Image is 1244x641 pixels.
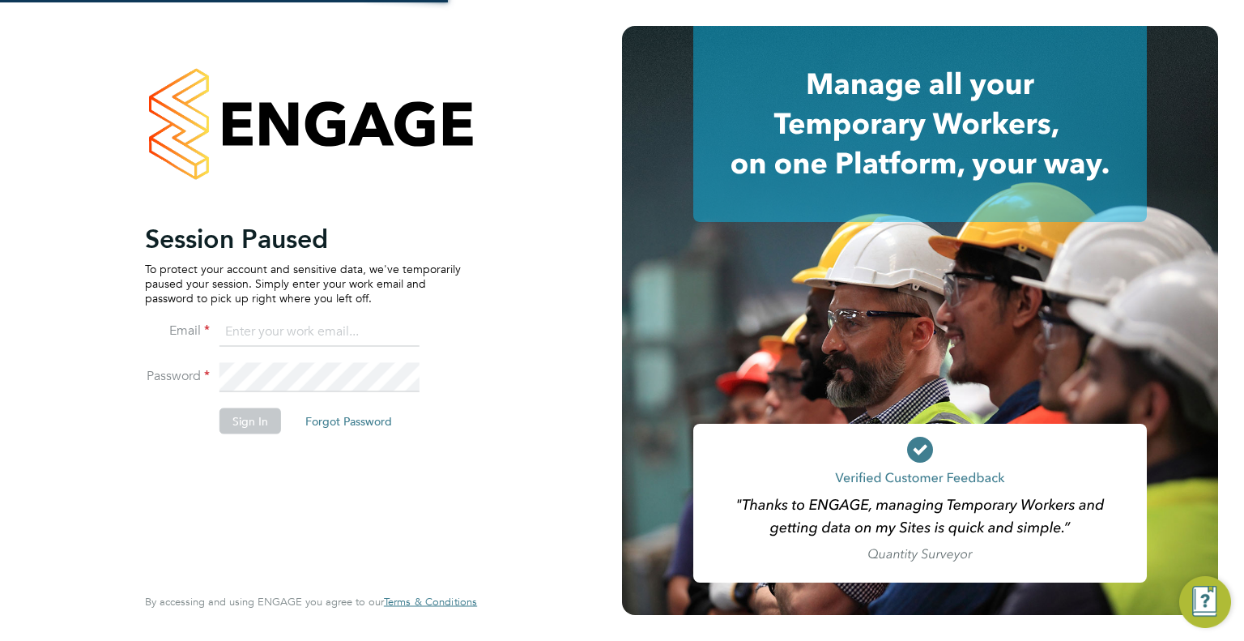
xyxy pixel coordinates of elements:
[145,261,461,306] p: To protect your account and sensitive data, we've temporarily paused your session. Simply enter y...
[384,596,477,609] a: Terms & Conditions
[219,408,281,434] button: Sign In
[145,322,210,339] label: Email
[145,595,477,609] span: By accessing and using ENGAGE you agree to our
[219,318,420,347] input: Enter your work email...
[1179,576,1231,628] button: Engage Resource Center
[292,408,405,434] button: Forgot Password
[145,222,461,254] h2: Session Paused
[145,367,210,384] label: Password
